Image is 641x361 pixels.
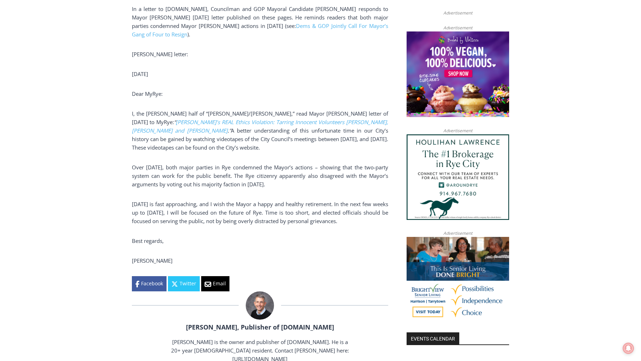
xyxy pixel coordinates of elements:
[132,237,388,245] p: Best regards,
[132,163,388,188] p: Over [DATE], both major parties in Rye condemned the Mayor’s actions – showing that the two-party...
[132,118,388,134] a: [PERSON_NAME]’s REAL Ethics Violation: Tarring Innocent Volunteers [PERSON_NAME], [PERSON_NAME] a...
[186,323,334,331] a: [PERSON_NAME], Publisher of [DOMAIN_NAME]
[132,50,388,58] p: [PERSON_NAME] letter:
[436,10,479,16] span: Advertisement
[132,256,388,265] p: [PERSON_NAME]
[436,24,479,31] span: Advertisement
[132,5,388,39] p: In a letter to [DOMAIN_NAME], Councilman and GOP Mayoral Candidate [PERSON_NAME] responds to Mayo...
[132,109,388,152] p: I, the [PERSON_NAME] half of “[PERSON_NAME]/[PERSON_NAME],” read Mayor [PERSON_NAME] letter of [D...
[132,276,167,291] a: Facebook
[407,332,459,344] h2: Events Calendar
[407,31,509,117] img: Baked by Melissa
[407,237,509,322] img: Brightview Senior Living
[132,70,388,78] p: [DATE]
[201,276,229,291] a: Email
[132,200,388,225] p: [DATE] is fast approaching, and I wish the Mayor a happy and healthy retirement. In the next few ...
[132,89,388,98] p: Dear MyRye:
[168,276,200,291] a: Twitter
[132,118,388,134] em: “ .”
[185,70,328,86] span: Intern @ [DOMAIN_NAME]
[436,230,479,237] span: Advertisement
[407,134,509,220] img: Houlihan Lawrence The #1 Brokerage in Rye City
[170,69,343,88] a: Intern @ [DOMAIN_NAME]
[179,0,334,69] div: "[PERSON_NAME] and I covered the [DATE] Parade, which was a really eye opening experience as I ha...
[436,127,479,134] span: Advertisement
